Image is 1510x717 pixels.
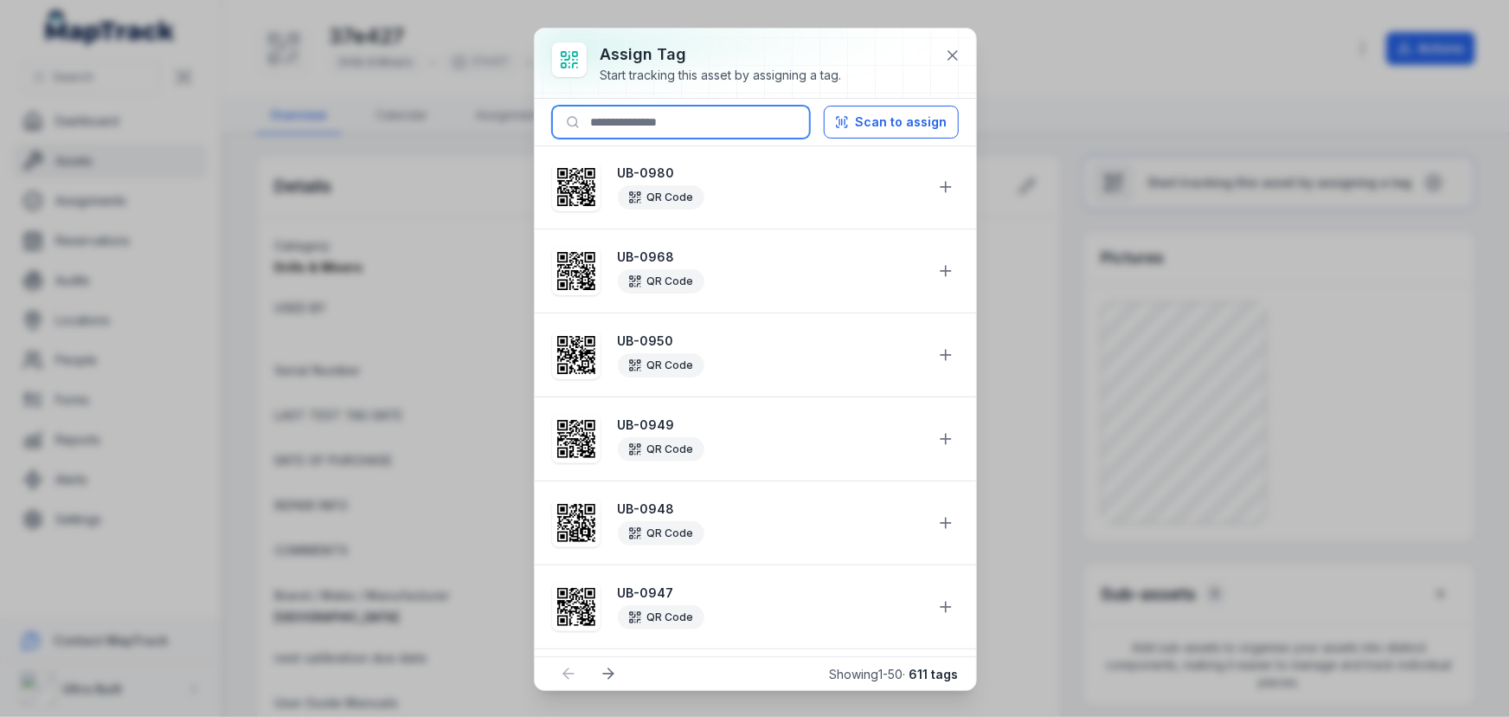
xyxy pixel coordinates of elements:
[618,333,922,350] strong: UB-0950
[601,42,842,67] h3: Assign tag
[618,417,922,434] strong: UB-0949
[830,667,959,681] span: Showing 1 - 50 ·
[618,353,704,378] div: QR Code
[618,269,704,294] div: QR Code
[618,437,704,462] div: QR Code
[618,185,704,210] div: QR Code
[618,501,922,518] strong: UB-0948
[601,67,842,84] div: Start tracking this asset by assigning a tag.
[618,605,704,630] div: QR Code
[618,585,922,602] strong: UB-0947
[909,667,959,681] strong: 611 tags
[618,521,704,546] div: QR Code
[618,249,922,266] strong: UB-0968
[824,106,959,139] button: Scan to assign
[618,165,922,182] strong: UB-0980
